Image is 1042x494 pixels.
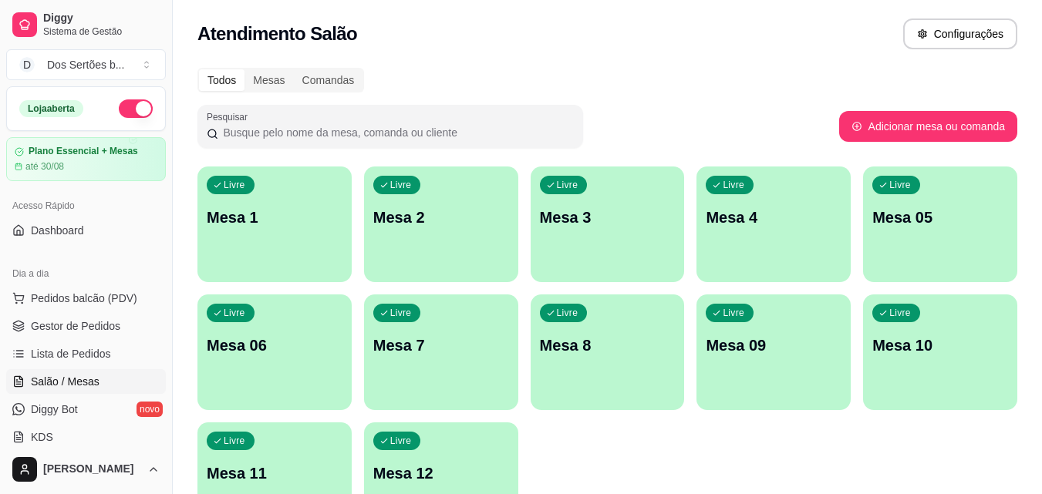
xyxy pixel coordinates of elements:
div: Mesas [244,69,293,91]
p: Livre [557,179,578,191]
p: Livre [889,179,911,191]
button: Adicionar mesa ou comanda [839,111,1017,142]
p: Mesa 12 [373,462,509,484]
a: Dashboard [6,218,166,243]
span: Diggy [43,12,160,25]
p: Mesa 10 [872,334,1008,356]
button: [PERSON_NAME] [6,451,166,488]
span: Gestor de Pedidos [31,318,120,334]
button: Configurações [903,18,1017,49]
a: Plano Essencial + Mesasaté 30/08 [6,137,166,181]
article: até 30/08 [25,160,64,173]
input: Pesquisar [218,125,574,140]
p: Mesa 09 [706,334,841,356]
p: Mesa 2 [373,207,509,228]
p: Mesa 06 [207,334,342,356]
p: Livre [390,307,412,319]
p: Livre [390,435,412,447]
button: LivreMesa 2 [364,166,518,282]
p: Livre [224,179,245,191]
button: Pedidos balcão (PDV) [6,286,166,311]
button: LivreMesa 4 [696,166,851,282]
span: Pedidos balcão (PDV) [31,291,137,306]
button: Select a team [6,49,166,80]
a: KDS [6,425,166,449]
p: Mesa 11 [207,462,342,484]
button: LivreMesa 8 [531,294,685,410]
label: Pesquisar [207,110,253,123]
p: Livre [723,307,744,319]
p: Livre [224,307,245,319]
span: [PERSON_NAME] [43,462,141,476]
a: Diggy Botnovo [6,397,166,422]
a: Lista de Pedidos [6,341,166,366]
a: DiggySistema de Gestão [6,6,166,43]
p: Mesa 3 [540,207,676,228]
span: Sistema de Gestão [43,25,160,38]
a: Salão / Mesas [6,369,166,394]
div: Loja aberta [19,100,83,117]
div: Comandas [294,69,363,91]
a: Gestor de Pedidos [6,314,166,338]
p: Livre [224,435,245,447]
p: Mesa 1 [207,207,342,228]
p: Mesa 4 [706,207,841,228]
div: Acesso Rápido [6,193,166,218]
button: LivreMesa 05 [863,166,1017,282]
p: Mesa 7 [373,334,509,356]
button: LivreMesa 06 [197,294,352,410]
button: LivreMesa 7 [364,294,518,410]
button: Alterar Status [119,99,153,118]
p: Mesa 8 [540,334,676,356]
span: KDS [31,429,53,445]
div: Todos [199,69,244,91]
div: Dos Sertões b ... [47,57,124,72]
p: Livre [723,179,744,191]
span: Dashboard [31,223,84,238]
div: Dia a dia [6,261,166,286]
span: Salão / Mesas [31,374,99,389]
p: Livre [557,307,578,319]
p: Livre [889,307,911,319]
button: LivreMesa 09 [696,294,851,410]
button: LivreMesa 10 [863,294,1017,410]
button: LivreMesa 3 [531,166,685,282]
h2: Atendimento Salão [197,22,357,46]
p: Mesa 05 [872,207,1008,228]
span: Lista de Pedidos [31,346,111,361]
p: Livre [390,179,412,191]
span: Diggy Bot [31,402,78,417]
button: LivreMesa 1 [197,166,352,282]
article: Plano Essencial + Mesas [29,146,138,157]
span: D [19,57,35,72]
